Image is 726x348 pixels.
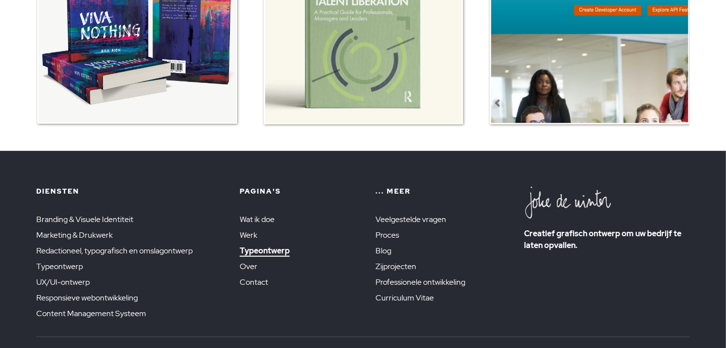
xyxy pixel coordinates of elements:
a: Marketing & Drukwerk [36,230,113,240]
a: Typeontwerp [36,261,83,272]
a: Contact [240,277,268,287]
a: Typeontwerp [240,246,290,257]
a: Blog [376,246,391,256]
a: Zijprojecten [376,261,416,272]
a: Content Management Systeem [36,308,146,319]
font: Typeontwerp [240,246,290,256]
img: Logo van Joke De Winter. [524,186,612,220]
a: Redactioneel, typografisch en omslagontwerp [36,246,193,256]
a: UX/UI-ontwerp [36,277,90,287]
a: Branding & Visuele Identiteit [36,214,133,224]
font: Creatief grafisch ontwerp om uw bedrijf te laten opvallen. [524,228,681,250]
a: Wat ik doe [240,214,275,224]
a: Veelgestelde vragen [376,214,446,224]
a: Professionele ontwikkeling [376,277,465,287]
font: Diensten [36,187,79,196]
a: Curriculum Vitae [376,293,434,303]
a: Responsieve webontwikkeling [36,293,138,303]
a: Werk [240,230,257,240]
a: Proces [376,230,399,240]
font: ... Meer [376,187,411,196]
a: Over [240,261,257,272]
font: Pagina's [240,187,281,196]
